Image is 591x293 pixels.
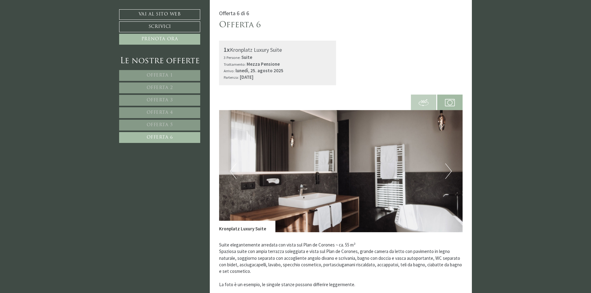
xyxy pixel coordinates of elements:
img: image [219,110,463,232]
p: Suite elegantemente arredata con vista sul Plan de Corones ~ ca. 55 m² Spaziosa suite con ampia t... [219,242,463,288]
div: Kronplatz Luxury Suite [224,45,332,54]
div: Montis – Active Nature Spa [9,18,82,22]
small: Trattamento: [224,62,246,67]
b: lunedì, 25. agosto 2025 [235,68,283,73]
div: Kronplatz Luxury Suite [219,221,275,232]
small: 3 Persone: [224,55,240,60]
div: Buon giorno, come possiamo aiutarla? [5,16,85,34]
img: 360-grad.svg [419,98,429,108]
b: Mezza Pensione [247,61,280,67]
button: Next [445,163,452,179]
button: Invia [210,163,244,174]
b: [DATE] [240,74,253,80]
span: Offerta 4 [147,110,173,115]
div: lunedì [110,5,133,15]
b: 1x [224,46,230,53]
span: Offerta 2 [147,86,173,90]
img: camera.svg [445,98,455,108]
button: Previous [230,163,236,179]
b: Suite [241,54,252,60]
a: Vai al sito web [119,9,200,20]
small: Partenza: [224,75,239,80]
span: Offerta 6 [147,135,173,140]
div: Le nostre offerte [119,55,200,67]
small: 13:40 [9,29,82,33]
span: Offerta 5 [147,123,173,127]
a: Prenota ora [119,34,200,45]
small: Arrivo: [224,68,235,73]
a: Scrivici [119,21,200,32]
div: Offerta 6 [219,20,261,31]
span: Offerta 3 [147,98,173,103]
span: Offerta 1 [147,73,173,78]
span: Offerta 6 di 6 [219,10,249,17]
